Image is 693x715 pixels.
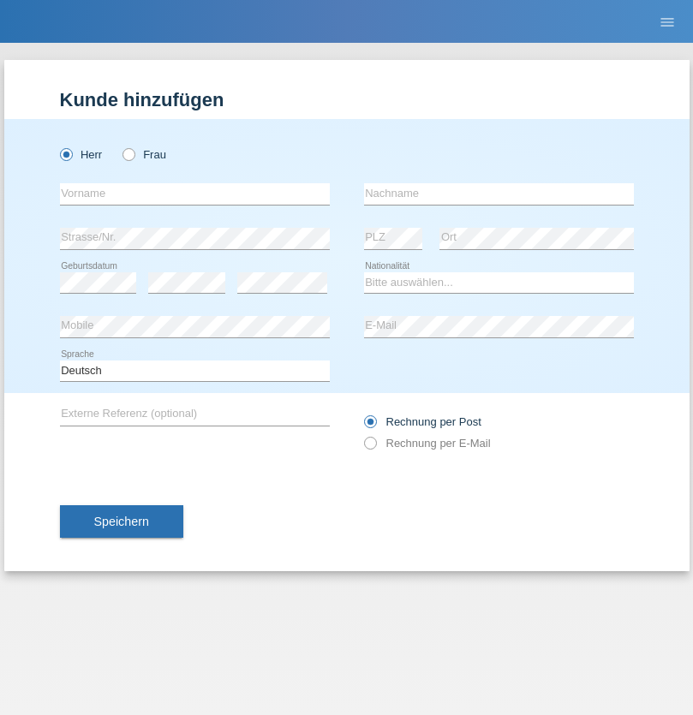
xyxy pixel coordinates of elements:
[364,415,375,437] input: Rechnung per Post
[60,505,183,538] button: Speichern
[94,515,149,528] span: Speichern
[364,437,375,458] input: Rechnung per E-Mail
[122,148,166,161] label: Frau
[60,148,71,159] input: Herr
[60,148,103,161] label: Herr
[650,16,684,27] a: menu
[122,148,134,159] input: Frau
[60,89,634,110] h1: Kunde hinzufügen
[364,415,481,428] label: Rechnung per Post
[659,14,676,31] i: menu
[364,437,491,450] label: Rechnung per E-Mail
